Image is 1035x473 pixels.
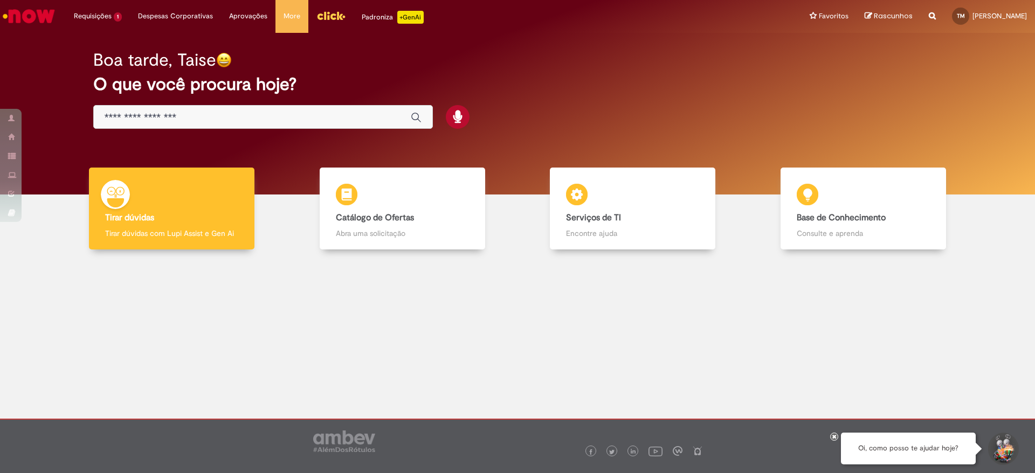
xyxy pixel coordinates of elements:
[216,52,232,68] img: happy-face.png
[517,168,748,250] a: Serviços de TI Encontre ajuda
[566,228,699,239] p: Encontre ajuda
[819,11,848,22] span: Favoritos
[631,449,636,455] img: logo_footer_linkedin.png
[673,446,682,456] img: logo_footer_workplace.png
[693,446,702,456] img: logo_footer_naosei.png
[588,449,594,455] img: logo_footer_facebook.png
[105,228,238,239] p: Tirar dúvidas com Lupi Assist e Gen Ai
[284,11,300,22] span: More
[566,212,621,223] b: Serviços de TI
[138,11,213,22] span: Despesas Corporativas
[287,168,518,250] a: Catálogo de Ofertas Abra uma solicitação
[336,212,414,223] b: Catálogo de Ofertas
[797,228,930,239] p: Consulte e aprenda
[957,12,965,19] span: TM
[313,430,375,452] img: logo_footer_ambev_rotulo_gray.png
[105,212,154,223] b: Tirar dúvidas
[797,212,886,223] b: Base de Conhecimento
[362,11,424,24] div: Padroniza
[841,433,976,464] div: Oi, como posso te ajudar hoje?
[1,5,57,27] img: ServiceNow
[93,51,216,69] h2: Boa tarde, Taise
[748,168,979,250] a: Base de Conhecimento Consulte e aprenda
[648,444,663,458] img: logo_footer_youtube.png
[316,8,346,24] img: click_logo_yellow_360x200.png
[609,449,615,455] img: logo_footer_twitter.png
[74,11,112,22] span: Requisições
[986,433,1019,465] button: Iniciar Conversa de Suporte
[229,11,267,22] span: Aprovações
[865,11,913,22] a: Rascunhos
[57,168,287,250] a: Tirar dúvidas Tirar dúvidas com Lupi Assist e Gen Ai
[397,11,424,24] p: +GenAi
[114,12,122,22] span: 1
[336,228,469,239] p: Abra uma solicitação
[972,11,1027,20] span: [PERSON_NAME]
[874,11,913,21] span: Rascunhos
[93,75,942,94] h2: O que você procura hoje?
